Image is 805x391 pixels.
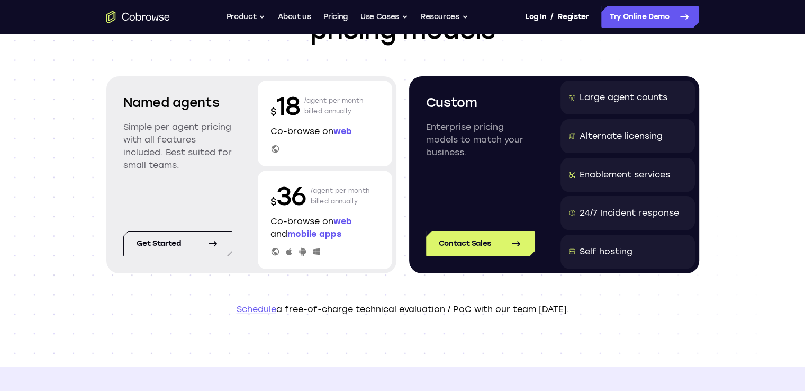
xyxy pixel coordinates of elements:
a: Pricing [323,6,348,28]
button: Resources [421,6,468,28]
span: $ [270,196,277,208]
span: / [550,11,554,23]
p: Co-browse on and [270,215,379,241]
a: Log In [525,6,546,28]
p: 36 [270,179,306,213]
a: Go to the home page [106,11,170,23]
span: mobile apps [287,229,341,239]
span: $ [270,106,277,118]
div: Alternate licensing [580,130,663,143]
a: Schedule [237,304,276,314]
div: 24/7 Incident response [580,207,679,219]
a: Try Online Demo [601,6,699,28]
a: Register [558,6,589,28]
span: web [333,126,352,136]
h2: Named agents [123,93,232,112]
p: Enterprise pricing models to match your business. [426,121,535,159]
div: Large agent counts [580,91,667,104]
h2: Custom [426,93,535,112]
div: Enablement services [580,168,670,181]
span: web [333,216,352,226]
p: Co-browse on [270,125,379,138]
p: 18 [270,89,300,123]
p: /agent per month billed annually [304,89,364,123]
button: Product [227,6,266,28]
div: Self hosting [580,245,632,258]
p: /agent per month billed annually [311,179,370,213]
a: Get started [123,231,232,256]
a: About us [278,6,311,28]
p: Simple per agent pricing with all features included. Best suited for small teams. [123,121,232,172]
a: Contact Sales [426,231,535,256]
button: Use Cases [360,6,408,28]
p: a free-of-charge technical evaluation / PoC with our team [DATE]. [106,303,699,316]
